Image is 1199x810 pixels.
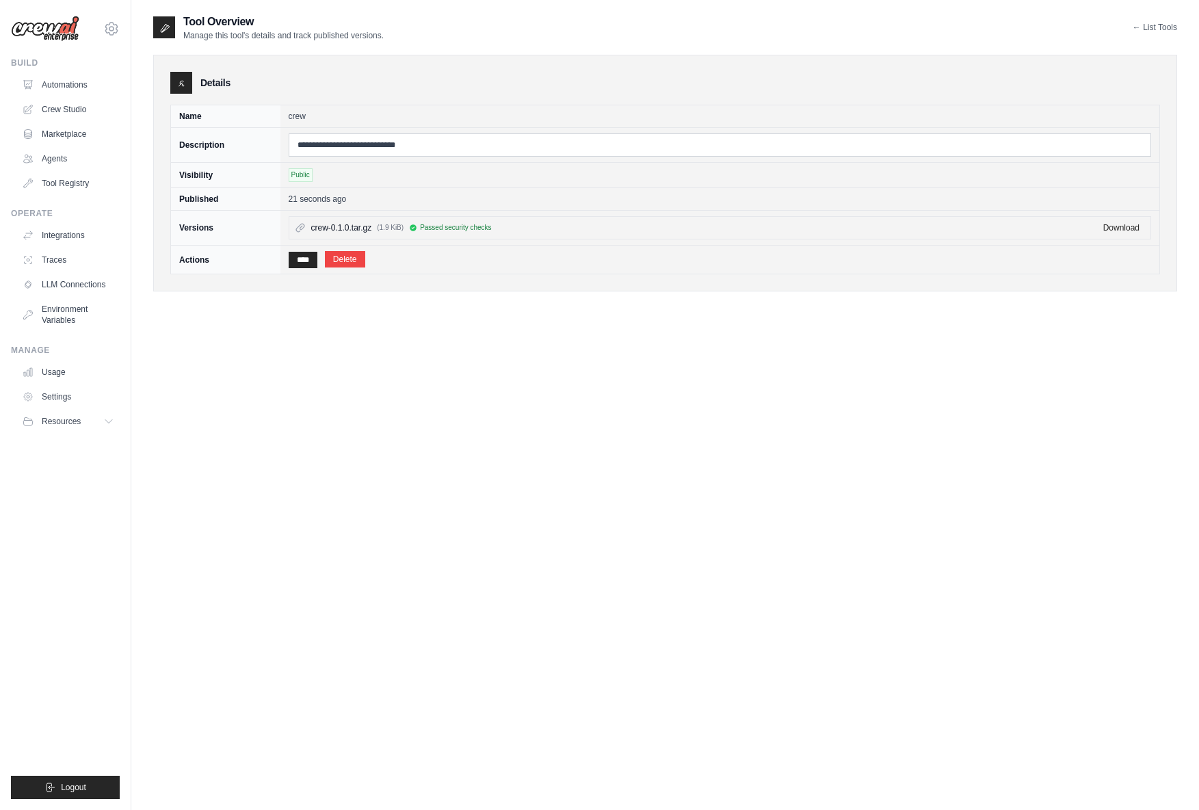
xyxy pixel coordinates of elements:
[42,416,81,427] span: Resources
[377,222,404,233] span: (1.9 KiB)
[171,188,280,211] th: Published
[171,211,280,246] th: Versions
[420,222,492,233] span: Passed security checks
[16,74,120,96] a: Automations
[16,99,120,120] a: Crew Studio
[171,128,280,163] th: Description
[16,274,120,296] a: LLM Connections
[171,246,280,274] th: Actions
[16,224,120,246] a: Integrations
[16,386,120,408] a: Settings
[311,222,372,233] span: crew-0.1.0.tar.gz
[325,251,365,267] a: Delete
[11,208,120,219] div: Operate
[171,163,280,188] th: Visibility
[200,76,230,90] h3: Details
[16,298,120,331] a: Environment Variables
[11,57,120,68] div: Build
[183,14,384,30] h2: Tool Overview
[289,168,313,182] span: Public
[171,105,280,128] th: Name
[183,30,384,41] p: Manage this tool's details and track published versions.
[16,249,120,271] a: Traces
[16,410,120,432] button: Resources
[16,123,120,145] a: Marketplace
[16,172,120,194] a: Tool Registry
[16,148,120,170] a: Agents
[11,16,79,42] img: Logo
[1133,22,1177,33] a: ← List Tools
[280,105,1160,128] td: crew
[1103,223,1139,233] a: Download
[61,782,86,793] span: Logout
[11,345,120,356] div: Manage
[289,194,347,204] time: August 14, 2025 at 21:31 MDT
[11,776,120,799] button: Logout
[16,361,120,383] a: Usage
